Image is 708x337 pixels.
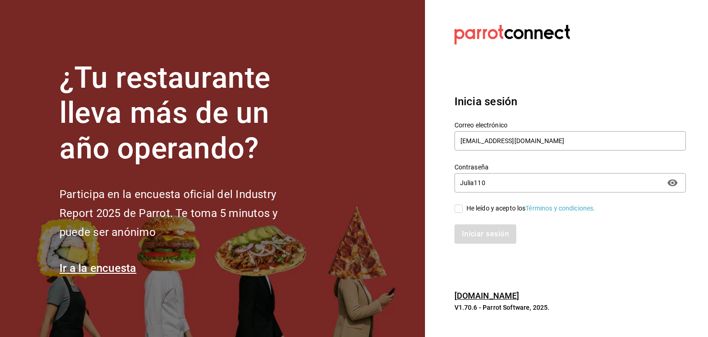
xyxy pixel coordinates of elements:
[454,131,686,150] input: Ingresa tu correo electrónico
[454,174,661,192] input: Ingresa tu contraseña
[454,303,686,312] p: V1.70.6 - Parrot Software, 2025.
[59,60,308,167] h1: ¿Tu restaurante lleva más de un año operando?
[59,185,308,241] h2: Participa en la encuesta oficial del Industry Report 2025 de Parrot. Te toma 5 minutos y puede se...
[454,121,686,128] label: Correo electrónico
[454,291,519,301] a: [DOMAIN_NAME]
[454,93,686,110] h3: Inicia sesión
[454,163,686,170] label: Contraseña
[665,175,680,191] button: passwordField
[59,262,136,275] a: Ir a la encuesta
[466,204,596,213] div: He leído y acepto los
[525,205,595,212] a: Términos y condiciones.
